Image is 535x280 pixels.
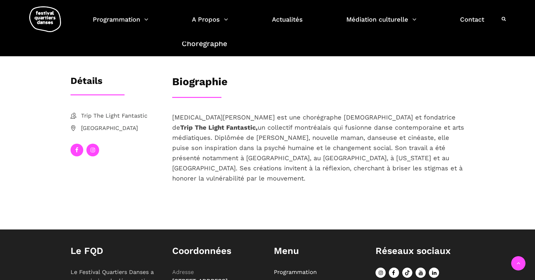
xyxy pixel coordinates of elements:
[172,245,261,256] h1: Coordonnées
[93,14,148,33] a: Programmation
[376,245,464,256] h1: Réseaux sociaux
[172,269,194,275] span: Adresse
[274,245,363,256] h1: Menu
[71,75,102,91] h3: Détails
[86,144,99,156] a: instagram
[172,75,227,91] h3: Biographie
[274,269,317,275] a: Programmation
[192,14,228,33] a: A Propos
[460,14,484,33] a: Contact
[182,38,464,50] p: Chorégraphe
[29,6,61,32] img: logo-fqd-med
[71,245,159,256] h1: Le FQD
[81,124,159,133] span: [GEOGRAPHIC_DATA]
[71,144,83,156] a: facebook
[81,111,159,120] span: Trip The Light Fantastic
[272,14,303,33] a: Actualités
[180,124,258,131] strong: Trip The Light Fantastic,
[346,14,416,33] a: Médiation culturelle
[172,113,464,182] span: [MEDICAL_DATA][PERSON_NAME] est une chorégraphe [DEMOGRAPHIC_DATA] et fondatrice de un collectif ...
